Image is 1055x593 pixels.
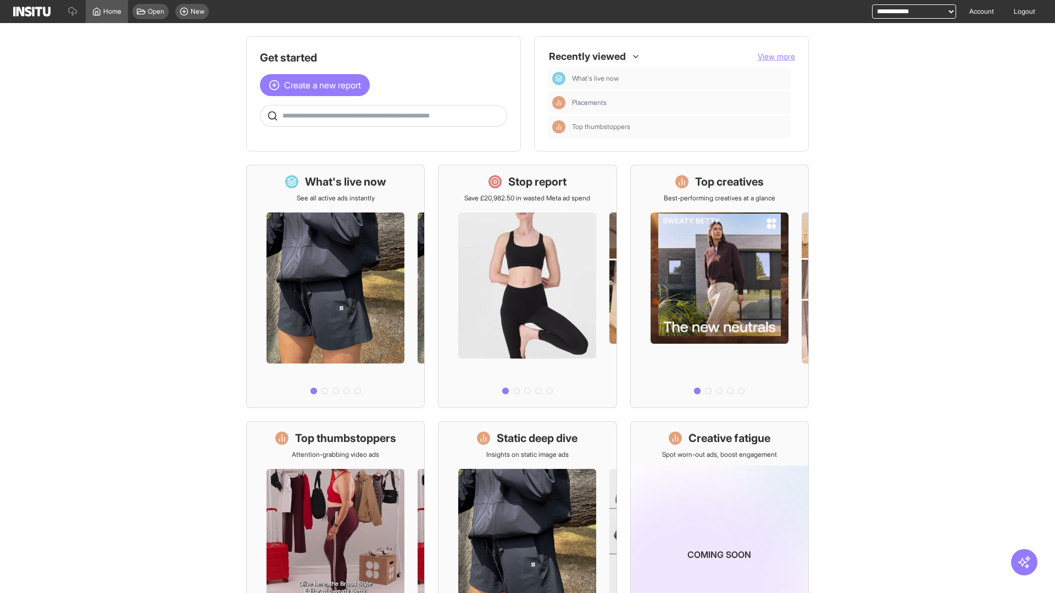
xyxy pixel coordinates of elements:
[297,194,375,203] p: See all active ads instantly
[305,174,386,189] h1: What's live now
[758,52,795,61] span: View more
[508,174,567,189] h1: Stop report
[295,430,396,446] h1: Top thumbstoppers
[486,450,569,459] p: Insights on static image ads
[260,74,370,96] button: Create a new report
[572,74,786,83] span: What's live now
[191,7,204,16] span: New
[246,165,425,408] a: What's live nowSee all active ads instantly
[552,96,565,109] div: Insights
[572,122,630,131] span: Top thumbstoppers
[292,450,379,459] p: Attention-grabbing video ads
[438,165,617,408] a: Stop reportSave £20,982.50 in wasted Meta ad spend
[552,120,565,133] div: Insights
[497,430,578,446] h1: Static deep dive
[103,7,121,16] span: Home
[572,74,619,83] span: What's live now
[464,194,590,203] p: Save £20,982.50 in wasted Meta ad spend
[695,174,764,189] h1: Top creatives
[148,7,164,16] span: Open
[13,7,51,16] img: Logo
[630,165,809,408] a: Top creativesBest-performing creatives at a glance
[572,122,786,131] span: Top thumbstoppers
[572,98,786,107] span: Placements
[572,98,607,107] span: Placements
[664,194,775,203] p: Best-performing creatives at a glance
[284,79,361,92] span: Create a new report
[758,51,795,62] button: View more
[552,72,565,85] div: Dashboard
[260,50,507,65] h1: Get started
